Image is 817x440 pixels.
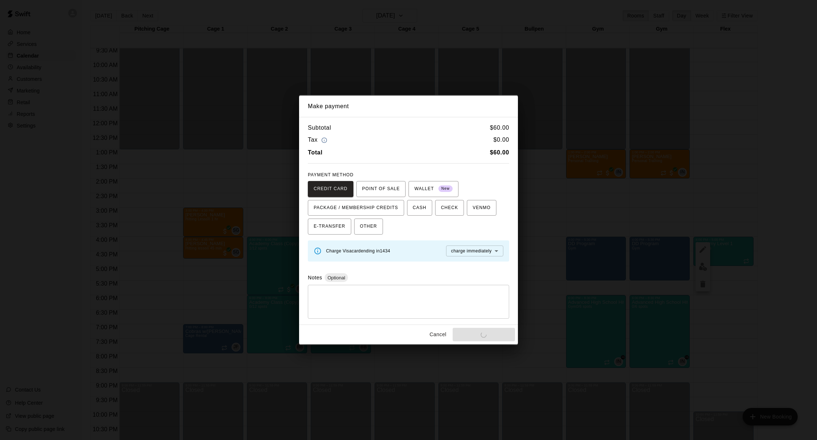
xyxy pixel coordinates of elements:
[441,202,458,214] span: CHECK
[467,200,496,216] button: VENMO
[326,248,390,254] span: Charge Visa card ending in 1434
[490,149,509,156] b: $ 60.00
[308,219,351,235] button: E-TRANSFER
[308,200,404,216] button: PACKAGE / MEMBERSHIP CREDITS
[314,183,348,195] span: CREDIT CARD
[356,181,406,197] button: POINT OF SALE
[473,202,491,214] span: VENMO
[308,123,331,133] h6: Subtotal
[308,149,322,156] b: Total
[314,202,398,214] span: PACKAGE / MEMBERSHIP CREDITS
[414,183,453,195] span: WALLET
[308,275,322,280] label: Notes
[360,221,377,232] span: OTHER
[438,184,453,194] span: New
[451,248,492,254] span: charge immediately
[354,219,383,235] button: OTHER
[493,135,509,145] h6: $ 0.00
[408,181,458,197] button: WALLET New
[308,135,329,145] h6: Tax
[308,172,353,177] span: PAYMENT METHOD
[407,200,432,216] button: CASH
[426,328,450,341] button: Cancel
[435,200,464,216] button: CHECK
[314,221,345,232] span: E-TRANSFER
[362,183,400,195] span: POINT OF SALE
[490,123,509,133] h6: $ 60.00
[308,181,353,197] button: CREDIT CARD
[325,275,348,280] span: Optional
[299,96,518,117] h2: Make payment
[413,202,426,214] span: CASH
